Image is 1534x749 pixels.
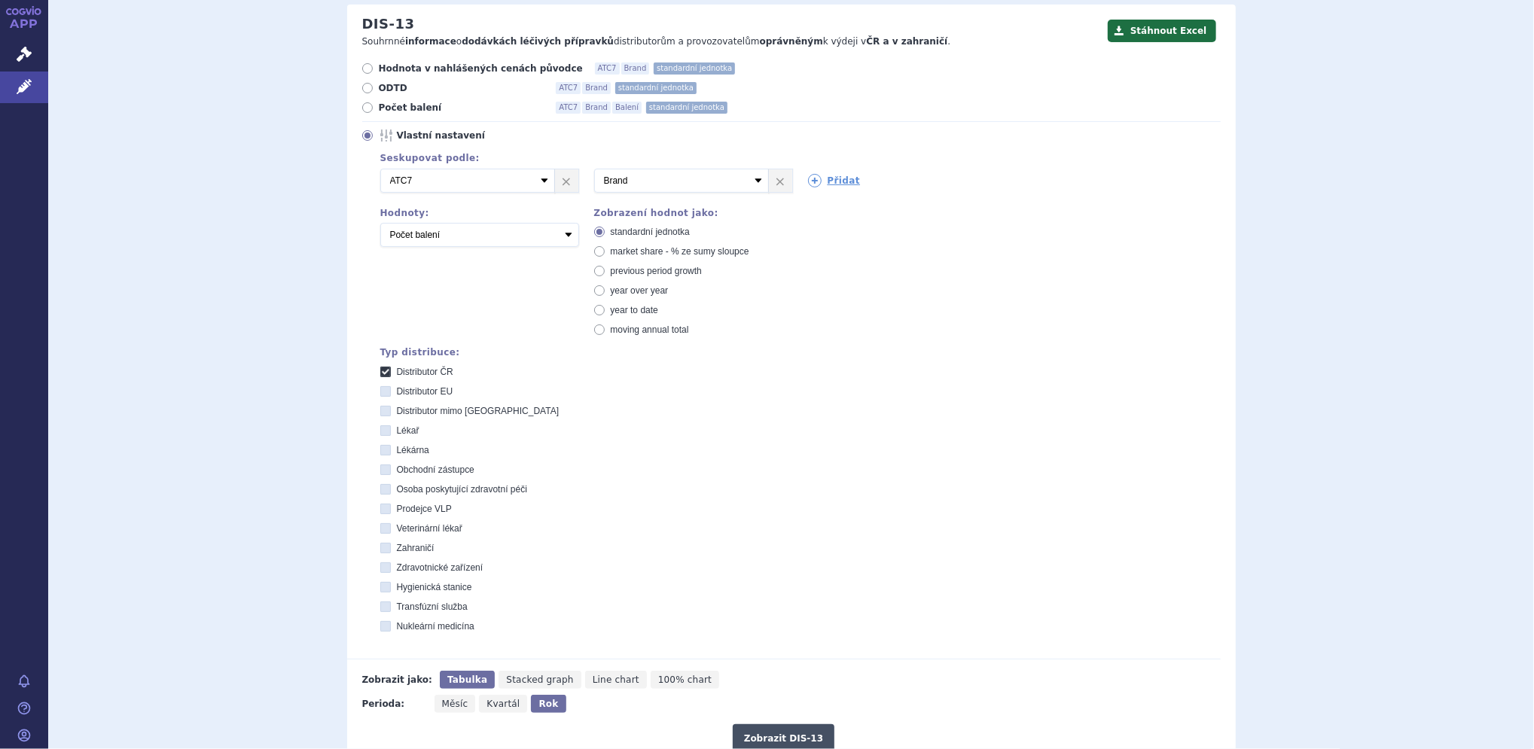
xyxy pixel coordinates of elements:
[397,386,453,397] span: Distributor EU
[555,169,578,192] a: ×
[538,699,558,709] span: Rok
[556,102,581,114] span: ATC7
[379,82,544,94] span: ODTD
[769,169,792,192] a: ×
[362,35,1100,48] p: Souhrnné o distributorům a provozovatelům k výdeji v .
[611,266,702,276] span: previous period growth
[397,543,435,553] span: Zahraničí
[362,671,432,689] div: Zobrazit jako:
[397,445,429,455] span: Lékárna
[397,484,527,495] span: Osoba poskytující zdravotní péči
[646,102,727,114] span: standardní jednotka
[397,464,474,475] span: Obchodní zástupce
[442,699,468,709] span: Měsíc
[486,699,520,709] span: Kvartál
[379,102,544,114] span: Počet balení
[397,504,452,514] span: Prodejce VLP
[397,129,563,142] span: Vlastní nastavení
[611,285,669,296] span: year over year
[362,16,415,32] h2: DIS-13
[1108,20,1216,42] button: Stáhnout Excel
[462,36,614,47] strong: dodávkách léčivých přípravků
[595,62,620,75] span: ATC7
[365,153,1221,163] div: Seskupovat podle:
[397,582,472,592] span: Hygienická stanice
[397,601,468,612] span: Transfúzní služba
[397,367,453,377] span: Distributor ČR
[611,246,749,257] span: market share - % ze sumy sloupce
[397,406,560,416] span: Distributor mimo [GEOGRAPHIC_DATA]
[506,674,573,685] span: Stacked graph
[658,674,712,685] span: 100% chart
[611,324,689,335] span: moving annual total
[447,674,487,685] span: Tabulka
[866,36,947,47] strong: ČR a v zahraničí
[654,62,735,75] span: standardní jednotka
[397,621,474,632] span: Nukleární medicína
[556,82,581,94] span: ATC7
[362,695,427,713] div: Perioda:
[380,208,579,218] div: Hodnoty:
[397,523,462,534] span: Veterinární lékař
[380,347,1221,358] div: Typ distribuce:
[611,305,658,315] span: year to date
[621,62,650,75] span: Brand
[397,562,483,573] span: Zdravotnické zařízení
[612,102,642,114] span: Balení
[615,82,697,94] span: standardní jednotka
[582,102,611,114] span: Brand
[594,208,793,218] div: Zobrazení hodnot jako:
[397,425,419,436] span: Lékař
[365,169,1221,193] div: 2
[379,62,583,75] span: Hodnota v nahlášených cenách původce
[405,36,456,47] strong: informace
[582,82,611,94] span: Brand
[808,174,861,187] a: Přidat
[760,36,823,47] strong: oprávněným
[593,674,639,685] span: Line chart
[611,227,690,237] span: standardní jednotka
